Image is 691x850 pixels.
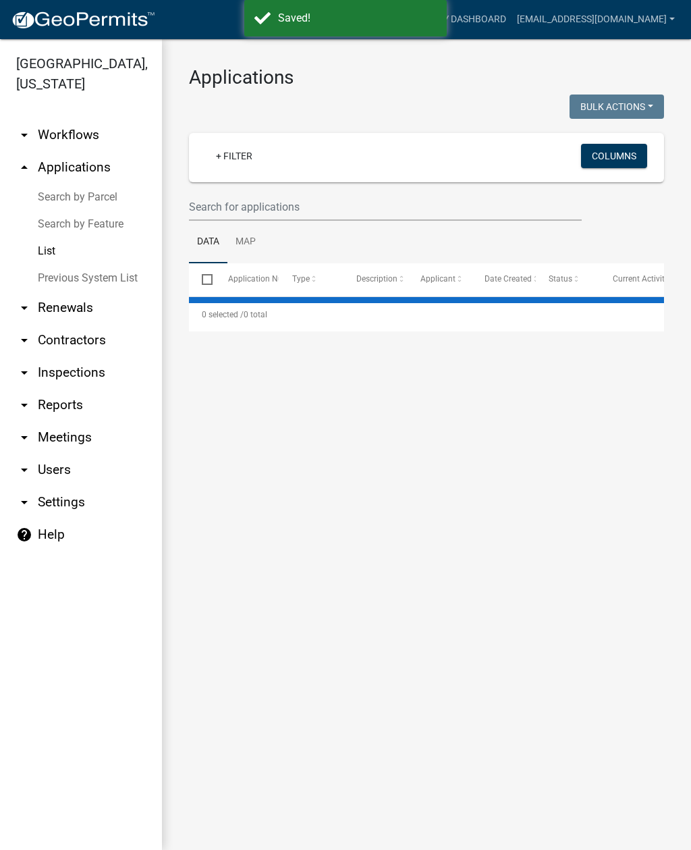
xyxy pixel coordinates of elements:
[16,429,32,446] i: arrow_drop_down
[278,10,437,26] div: Saved!
[189,66,664,89] h3: Applications
[189,193,582,221] input: Search for applications
[228,274,302,284] span: Application Number
[356,274,397,284] span: Description
[512,7,680,32] a: [EMAIL_ADDRESS][DOMAIN_NAME]
[16,494,32,510] i: arrow_drop_down
[16,462,32,478] i: arrow_drop_down
[570,95,664,119] button: Bulk Actions
[16,300,32,316] i: arrow_drop_down
[549,274,572,284] span: Status
[343,263,408,296] datatable-header-cell: Description
[279,263,343,296] datatable-header-cell: Type
[16,127,32,143] i: arrow_drop_down
[189,263,215,296] datatable-header-cell: Select
[202,310,244,319] span: 0 selected /
[408,263,472,296] datatable-header-cell: Applicant
[536,263,600,296] datatable-header-cell: Status
[189,298,664,331] div: 0 total
[16,365,32,381] i: arrow_drop_down
[292,274,310,284] span: Type
[189,221,227,264] a: Data
[613,274,669,284] span: Current Activity
[485,274,532,284] span: Date Created
[600,263,664,296] datatable-header-cell: Current Activity
[215,263,279,296] datatable-header-cell: Application Number
[16,332,32,348] i: arrow_drop_down
[16,527,32,543] i: help
[227,221,264,264] a: Map
[16,159,32,176] i: arrow_drop_up
[472,263,536,296] datatable-header-cell: Date Created
[16,397,32,413] i: arrow_drop_down
[205,144,263,168] a: + Filter
[581,144,647,168] button: Columns
[420,274,455,284] span: Applicant
[430,7,512,32] a: My Dashboard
